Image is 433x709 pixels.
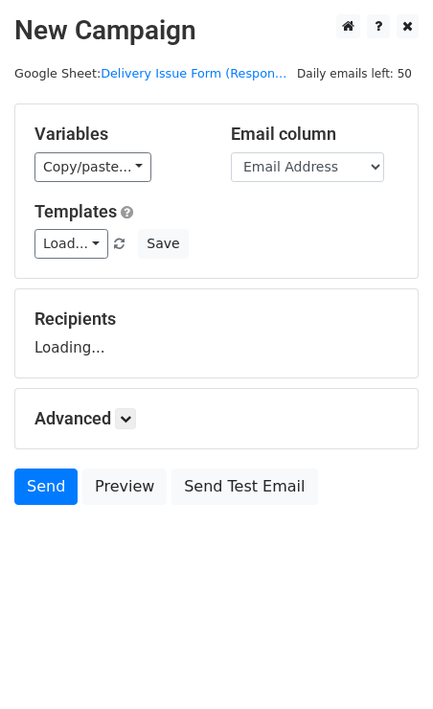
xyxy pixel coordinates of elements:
[34,309,399,330] h5: Recipients
[171,469,317,505] a: Send Test Email
[290,63,419,84] span: Daily emails left: 50
[138,229,188,259] button: Save
[231,124,399,145] h5: Email column
[34,124,202,145] h5: Variables
[14,14,419,47] h2: New Campaign
[34,201,117,221] a: Templates
[101,66,286,80] a: Delivery Issue Form (Respon...
[82,469,167,505] a: Preview
[34,309,399,358] div: Loading...
[290,66,419,80] a: Daily emails left: 50
[34,408,399,429] h5: Advanced
[14,469,78,505] a: Send
[34,152,151,182] a: Copy/paste...
[34,229,108,259] a: Load...
[14,66,286,80] small: Google Sheet:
